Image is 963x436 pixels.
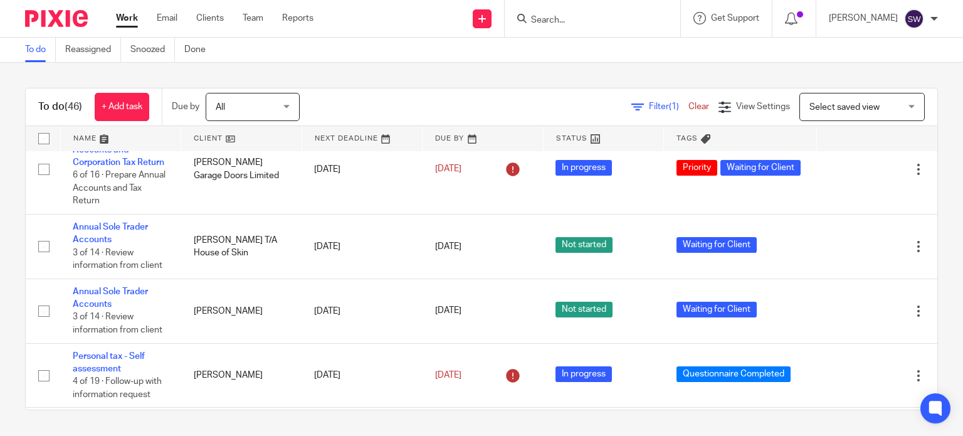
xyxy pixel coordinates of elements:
td: [DATE] [302,124,423,215]
span: Priority [676,160,717,176]
span: In progress [555,366,612,382]
input: Search [530,15,643,26]
span: Waiting for Client [676,237,757,253]
a: Annual Sole Trader Accounts [73,223,148,244]
td: [PERSON_NAME] Garage Doors Limited [181,124,302,215]
span: (1) [669,102,679,111]
span: [DATE] [435,242,461,251]
span: 3 of 14 · Review information from client [73,313,162,335]
td: [DATE] [302,343,423,408]
a: + Add task [95,93,149,121]
p: Due by [172,100,199,113]
span: Tags [676,135,698,142]
td: [PERSON_NAME] T/A House of Skin [181,215,302,279]
span: Not started [555,237,613,253]
span: Filter [649,102,688,111]
span: Not started [555,302,613,317]
span: 6 of 16 · Prepare Annual Accounts and Tax Return [73,171,166,206]
span: Get Support [711,14,759,23]
span: Waiting for Client [720,160,801,176]
span: Select saved view [809,103,880,112]
span: View Settings [736,102,790,111]
span: In progress [555,160,612,176]
a: Snoozed [130,38,175,62]
span: 4 of 19 · Follow-up with information request [73,378,162,400]
img: svg%3E [904,9,924,29]
a: Team [243,12,263,24]
img: Pixie [25,10,88,27]
span: [DATE] [435,307,461,316]
td: [PERSON_NAME] [181,279,302,343]
a: Personal tax - Self assessment [73,352,145,373]
a: To do [25,38,56,62]
a: Reassigned [65,38,121,62]
a: Done [184,38,215,62]
span: (46) [65,102,82,112]
a: Annual Sole Trader Accounts [73,287,148,309]
span: Waiting for Client [676,302,757,317]
td: [DATE] [302,279,423,343]
td: [DATE] [302,215,423,279]
span: 3 of 14 · Review information from client [73,248,162,270]
span: [DATE] [435,371,461,380]
td: [PERSON_NAME] [181,343,302,408]
span: [DATE] [435,165,461,174]
span: Questionnaire Completed [676,366,791,382]
a: Work [116,12,138,24]
span: All [216,103,225,112]
a: Reports [282,12,313,24]
h1: To do [38,100,82,114]
a: Clear [688,102,709,111]
a: Email [157,12,177,24]
a: Clients [196,12,224,24]
p: [PERSON_NAME] [829,12,898,24]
